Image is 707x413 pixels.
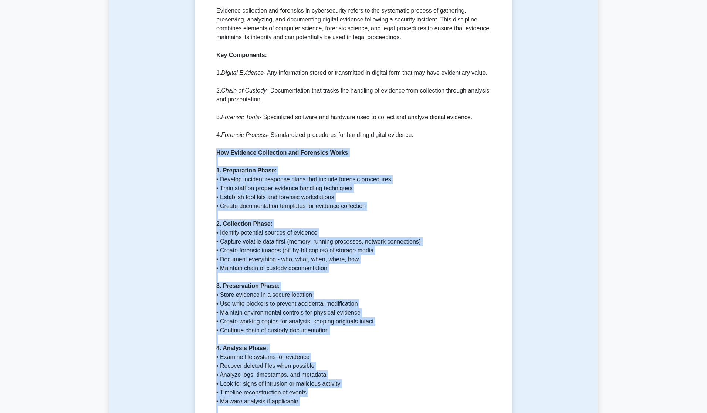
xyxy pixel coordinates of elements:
b: Key Components: [216,52,267,58]
i: Forensic Process [221,132,267,138]
b: 3. Preservation Phase: [216,283,280,289]
b: 4. Analysis Phase: [216,345,268,351]
i: Digital Evidence [221,70,264,76]
b: 1. Preparation Phase: [216,167,277,174]
b: 2. Collection Phase: [216,221,273,227]
i: Chain of Custody [221,87,267,94]
b: How Evidence Collection and Forensics Works [216,150,348,156]
i: Forensic Tools [221,114,259,120]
